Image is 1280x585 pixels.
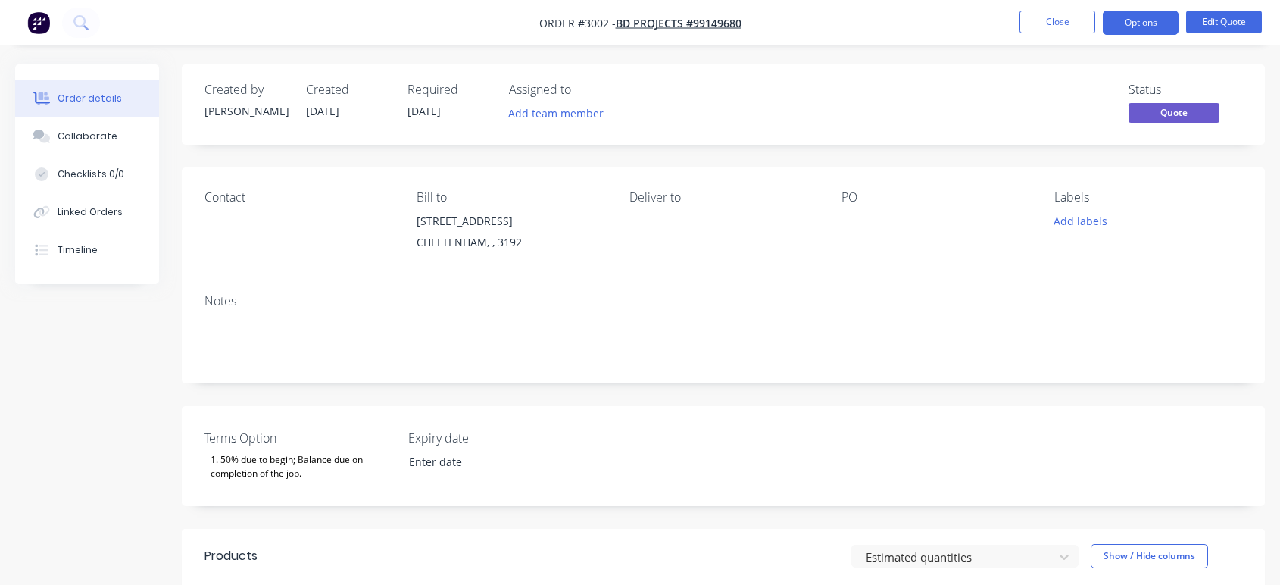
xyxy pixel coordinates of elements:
[204,294,1242,308] div: Notes
[15,80,159,117] button: Order details
[58,205,123,219] div: Linked Orders
[509,83,660,97] div: Assigned to
[417,211,604,259] div: [STREET_ADDRESS]CHELTENHAM, , 3192
[58,167,124,181] div: Checklists 0/0
[306,83,389,97] div: Created
[204,429,394,447] label: Terms Option
[629,190,817,205] div: Deliver to
[15,193,159,231] button: Linked Orders
[306,104,339,118] span: [DATE]
[15,231,159,269] button: Timeline
[204,450,394,483] div: 1. 50% due to begin; Balance due on completion of the job.
[841,190,1029,205] div: PO
[58,92,122,105] div: Order details
[501,103,612,124] button: Add team member
[616,16,741,30] a: BD Projects #99149680
[1129,103,1219,122] span: Quote
[15,155,159,193] button: Checklists 0/0
[1054,190,1242,205] div: Labels
[58,130,117,143] div: Collaborate
[204,103,288,119] div: [PERSON_NAME]
[417,232,604,253] div: CHELTENHAM, , 3192
[398,451,587,474] input: Enter date
[204,547,258,565] div: Products
[27,11,50,34] img: Factory
[408,429,598,447] label: Expiry date
[407,104,441,118] span: [DATE]
[417,211,604,232] div: [STREET_ADDRESS]
[1019,11,1095,33] button: Close
[1186,11,1262,33] button: Edit Quote
[1129,83,1242,97] div: Status
[204,190,392,205] div: Contact
[204,83,288,97] div: Created by
[58,243,98,257] div: Timeline
[15,117,159,155] button: Collaborate
[1045,211,1115,231] button: Add labels
[509,103,612,124] button: Add team member
[407,83,491,97] div: Required
[1103,11,1179,35] button: Options
[1091,544,1208,568] button: Show / Hide columns
[417,190,604,205] div: Bill to
[539,16,616,30] span: Order #3002 -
